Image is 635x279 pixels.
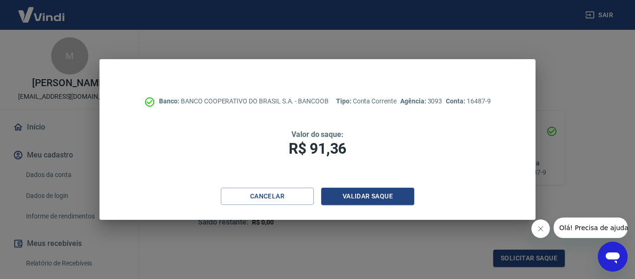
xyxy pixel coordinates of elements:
span: Olá! Precisa de ajuda? [6,7,78,14]
button: Cancelar [221,188,314,205]
p: 16487-9 [446,96,490,106]
iframe: Botão para abrir a janela de mensagens [598,242,628,272]
span: Conta: [446,97,467,105]
span: Tipo: [336,97,353,105]
iframe: Mensagem da empresa [554,218,628,238]
iframe: Fechar mensagem [531,219,550,238]
span: Valor do saque: [291,130,344,139]
p: Conta Corrente [336,96,397,106]
p: BANCO COOPERATIVO DO BRASIL S.A. - BANCOOB [159,96,329,106]
span: R$ 91,36 [289,140,346,157]
button: Validar saque [321,188,414,205]
span: Banco: [159,97,181,105]
span: Agência: [400,97,428,105]
p: 3093 [400,96,442,106]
